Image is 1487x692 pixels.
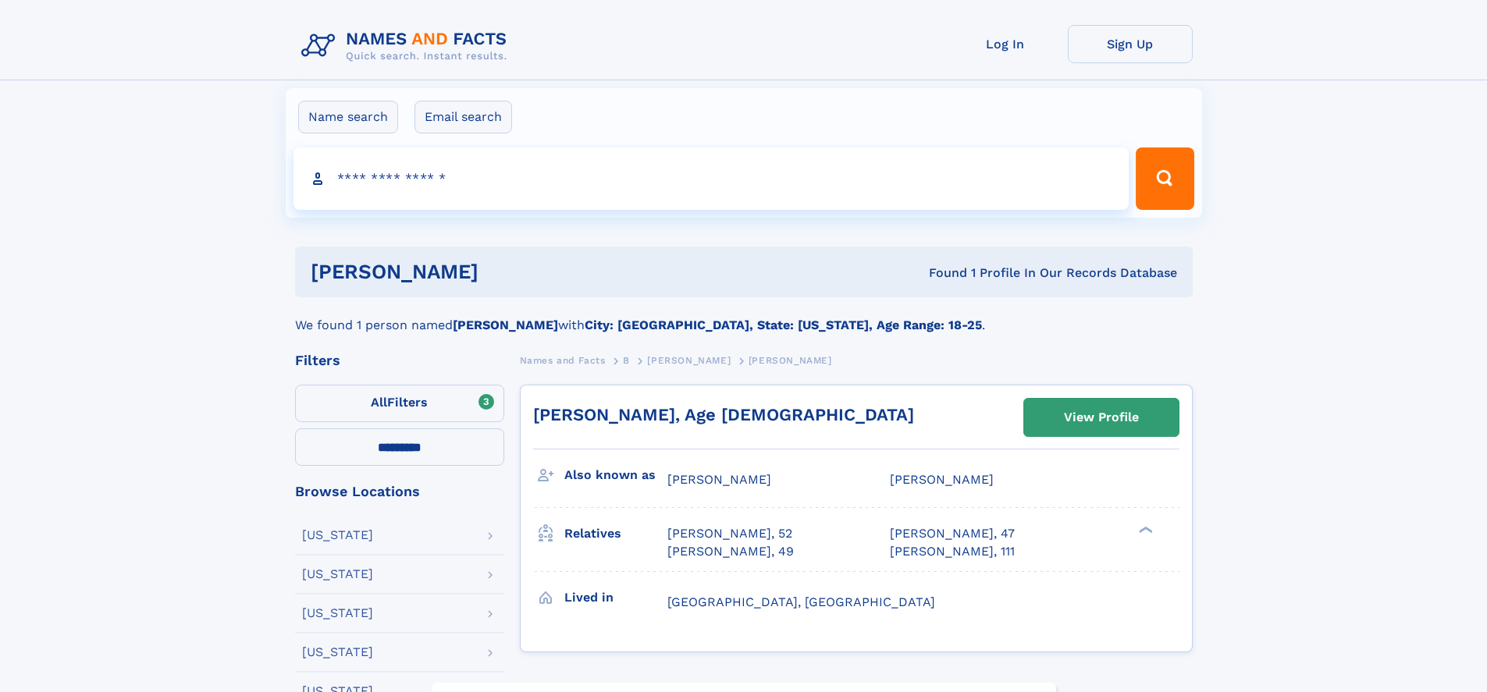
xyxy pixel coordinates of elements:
[623,355,630,366] span: B
[647,355,731,366] span: [PERSON_NAME]
[295,484,504,499] div: Browse Locations
[1135,525,1154,535] div: ❯
[667,525,792,542] a: [PERSON_NAME], 52
[1024,399,1179,436] a: View Profile
[1136,147,1194,210] button: Search Button
[585,318,982,332] b: City: [GEOGRAPHIC_DATA], State: [US_STATE], Age Range: 18-25
[667,472,771,487] span: [PERSON_NAME]
[520,350,606,370] a: Names and Facts
[302,529,373,541] div: [US_STATE]
[295,385,504,422] label: Filters
[623,350,630,370] a: B
[311,262,704,282] h1: [PERSON_NAME]
[890,543,1015,560] a: [PERSON_NAME], 111
[667,594,935,609] span: [GEOGRAPHIC_DATA], [GEOGRAPHIC_DATA]
[749,355,832,366] span: [PERSON_NAME]
[943,25,1068,63] a: Log In
[1068,25,1193,63] a: Sign Up
[890,525,1015,542] a: [PERSON_NAME], 47
[1064,399,1139,435] div: View Profile
[295,25,520,67] img: Logo Names and Facts
[295,297,1193,335] div: We found 1 person named with .
[295,353,504,367] div: Filters
[533,405,914,424] a: [PERSON_NAME], Age [DEMOGRAPHIC_DATA]
[564,520,667,547] h3: Relatives
[302,568,373,580] div: [US_STATE]
[564,584,667,611] h3: Lived in
[414,101,512,133] label: Email search
[647,350,731,370] a: [PERSON_NAME]
[293,147,1129,210] input: search input
[453,318,558,332] b: [PERSON_NAME]
[890,472,994,487] span: [PERSON_NAME]
[667,543,794,560] a: [PERSON_NAME], 49
[302,646,373,658] div: [US_STATE]
[703,264,1177,282] div: Found 1 Profile In Our Records Database
[302,607,373,619] div: [US_STATE]
[298,101,398,133] label: Name search
[371,395,387,410] span: All
[564,462,667,488] h3: Also known as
